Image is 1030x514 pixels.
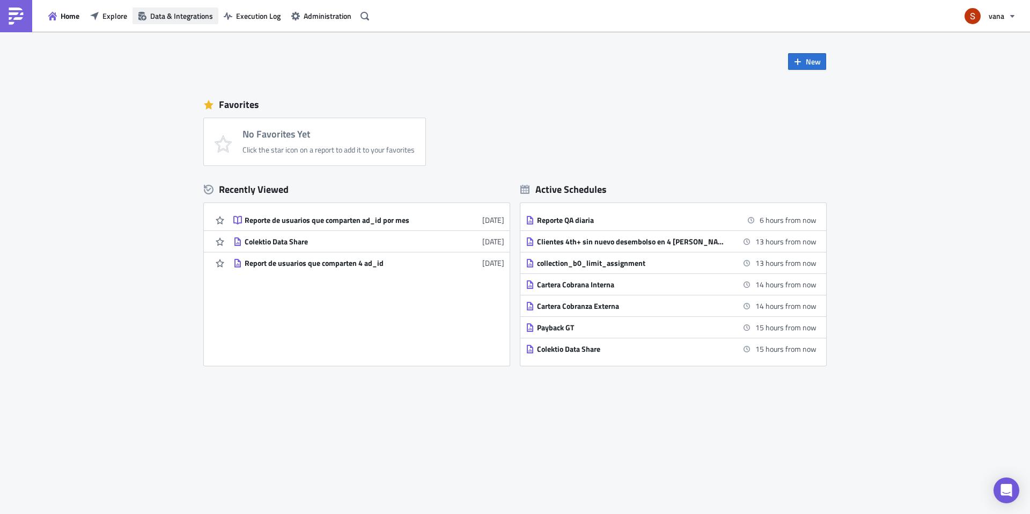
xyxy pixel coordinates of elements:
[526,209,816,230] a: Reporte QA diaria6 hours from now
[61,10,79,21] span: Home
[788,53,826,70] button: New
[989,10,1004,21] span: vana
[43,8,85,24] button: Home
[133,8,218,24] button: Data & Integrations
[236,10,281,21] span: Execution Log
[755,322,816,333] time: 2025-10-07 08:00
[245,258,432,268] div: Report de usuarios que comparten 4 ad_id
[233,252,504,273] a: Report de usuarios que comparten 4 ad_id[DATE]
[102,10,127,21] span: Explore
[760,214,816,226] time: 2025-10-06 23:00
[218,8,286,24] button: Execution Log
[537,280,725,289] div: Cartera Cobrana Interna
[245,215,432,225] div: Reporte de usuarios que comparten ad_id por mes
[537,301,725,311] div: Cartera Cobranza Externa
[994,477,1019,503] div: Open Intercom Messenger
[520,183,607,196] div: Active Schedules
[245,237,432,247] div: Colektio Data Share
[286,8,357,24] button: Administration
[526,274,816,295] a: Cartera Cobrana Interna14 hours from now
[204,97,826,113] div: Favorites
[537,237,725,247] div: Clientes 4th+ sin nuevo desembolso en 4 [PERSON_NAME]
[242,129,415,140] h4: No Favorites Yet
[482,214,504,226] time: 2025-09-01T16:43:34Z
[482,257,504,269] time: 2025-07-15T22:38:01Z
[233,231,504,252] a: Colektio Data Share[DATE]
[537,344,725,354] div: Colektio Data Share
[150,10,213,21] span: Data & Integrations
[755,236,816,247] time: 2025-10-07 06:00
[958,4,1022,28] button: vana
[526,252,816,273] a: collection_b0_limit_assignment13 hours from now
[755,343,816,354] time: 2025-10-07 08:00
[526,295,816,316] a: Cartera Cobranza Externa14 hours from now
[537,323,725,332] div: Payback GT
[806,56,821,67] span: New
[8,8,25,25] img: PushMetrics
[526,317,816,338] a: Payback GT15 hours from now
[85,8,133,24] button: Explore
[233,209,504,230] a: Reporte de usuarios que comparten ad_id por mes[DATE]
[755,257,816,269] time: 2025-10-07 06:00
[526,338,816,359] a: Colektio Data Share15 hours from now
[242,145,415,155] div: Click the star icon on a report to add it to your favorites
[537,258,725,268] div: collection_b0_limit_assignment
[526,231,816,252] a: Clientes 4th+ sin nuevo desembolso en 4 [PERSON_NAME]13 hours from now
[482,236,504,247] time: 2025-07-15T22:40:38Z
[537,215,725,225] div: Reporte QA diaria
[755,300,816,312] time: 2025-10-07 07:00
[755,279,816,290] time: 2025-10-07 06:50
[304,10,351,21] span: Administration
[963,7,982,25] img: Avatar
[204,182,510,198] div: Recently Viewed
